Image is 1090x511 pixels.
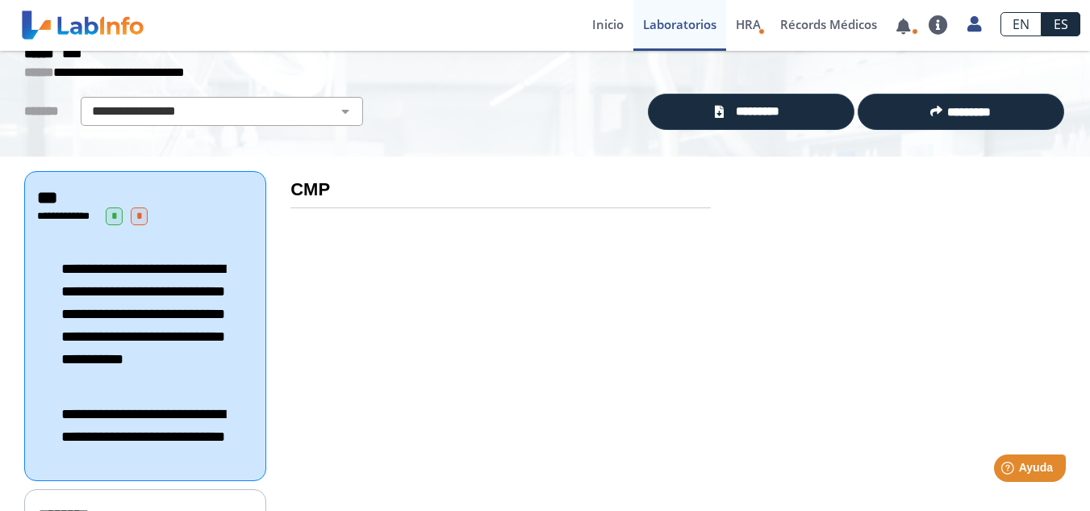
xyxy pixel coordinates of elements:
[290,179,330,199] b: CMP
[946,448,1072,493] iframe: Help widget launcher
[736,16,761,32] span: HRA
[1042,12,1080,36] a: ES
[1000,12,1042,36] a: EN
